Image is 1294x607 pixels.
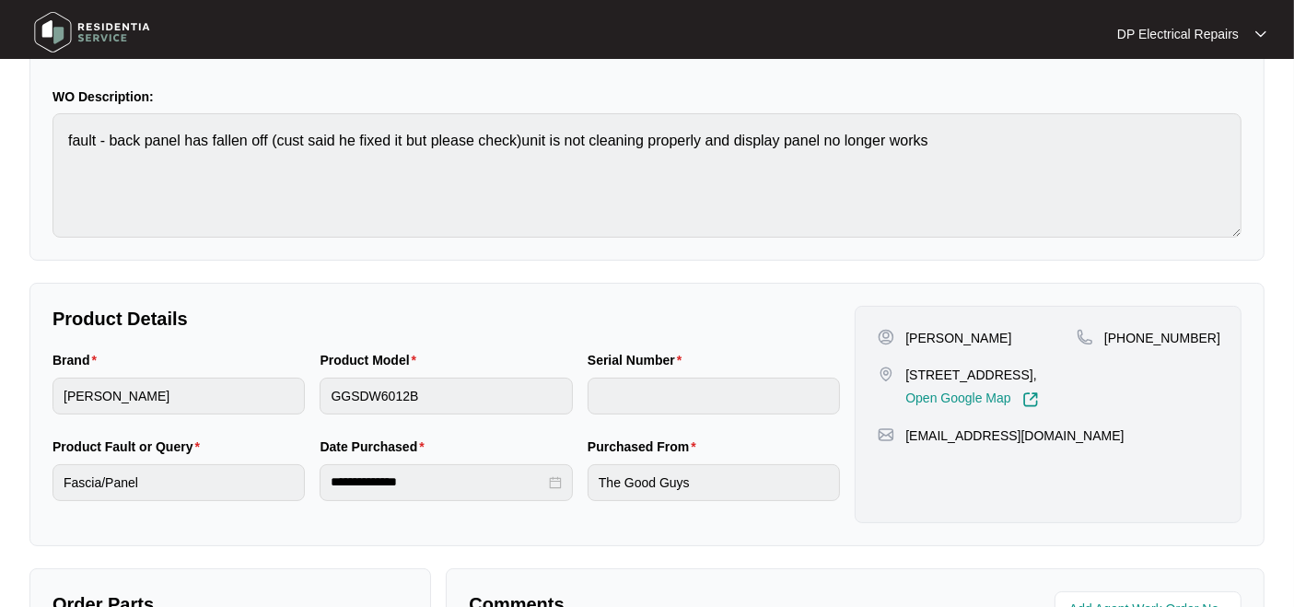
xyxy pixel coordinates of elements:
[1022,391,1039,408] img: Link-External
[588,351,689,369] label: Serial Number
[52,88,1242,106] p: WO Description:
[878,366,894,382] img: map-pin
[52,438,207,456] label: Product Fault or Query
[52,113,1242,238] textarea: fault - back panel has fallen off (cust said he fixed it but please check)unit is not cleaning pr...
[1077,329,1093,345] img: map-pin
[331,473,544,492] input: Date Purchased
[905,329,1011,347] p: [PERSON_NAME]
[320,378,572,414] input: Product Model
[320,438,431,456] label: Date Purchased
[588,378,840,414] input: Serial Number
[52,306,840,332] p: Product Details
[588,438,704,456] label: Purchased From
[1117,25,1239,43] p: DP Electrical Repairs
[52,378,305,414] input: Brand
[1255,29,1266,39] img: dropdown arrow
[1104,329,1220,347] p: [PHONE_NUMBER]
[878,329,894,345] img: user-pin
[52,464,305,501] input: Product Fault or Query
[52,351,104,369] label: Brand
[905,366,1038,384] p: [STREET_ADDRESS],
[28,5,157,60] img: residentia service logo
[878,426,894,443] img: map-pin
[588,464,840,501] input: Purchased From
[905,426,1124,445] p: [EMAIL_ADDRESS][DOMAIN_NAME]
[905,391,1038,408] a: Open Google Map
[320,351,424,369] label: Product Model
